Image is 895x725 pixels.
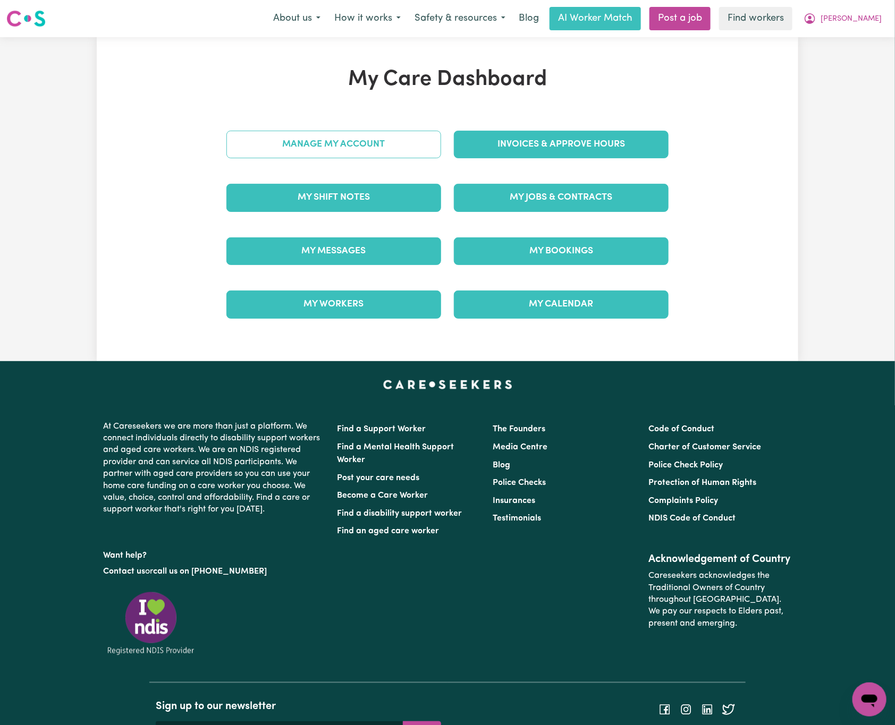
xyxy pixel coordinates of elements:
[226,131,441,158] a: Manage My Account
[719,7,792,30] a: Find workers
[337,443,454,464] a: Find a Mental Health Support Worker
[649,479,757,487] a: Protection of Human Rights
[103,567,145,576] a: Contact us
[722,705,735,713] a: Follow Careseekers on Twitter
[550,7,641,30] a: AI Worker Match
[156,700,441,713] h2: Sign up to our newsletter
[226,184,441,211] a: My Shift Notes
[337,509,462,518] a: Find a disability support worker
[649,425,715,433] a: Code of Conduct
[649,553,792,566] h2: Acknowledgement of Country
[337,425,426,433] a: Find a Support Worker
[493,425,545,433] a: The Founders
[493,514,541,523] a: Testimonials
[337,527,439,535] a: Find an aged care worker
[226,291,441,318] a: My Workers
[266,7,327,30] button: About us
[220,67,675,92] h1: My Care Dashboard
[649,443,762,451] a: Charter of Customer Service
[852,683,886,717] iframe: Button to launch messaging window
[512,7,545,30] a: Blog
[493,497,535,505] a: Insurances
[649,566,792,634] p: Careseekers acknowledges the Traditional Owners of Country throughout [GEOGRAPHIC_DATA]. We pay o...
[649,497,719,505] a: Complaints Policy
[454,131,669,158] a: Invoices & Approve Hours
[103,590,199,656] img: Registered NDIS provider
[6,9,46,28] img: Careseekers logo
[701,705,714,713] a: Follow Careseekers on LinkedIn
[153,567,267,576] a: call us on [PHONE_NUMBER]
[493,479,546,487] a: Police Checks
[454,237,669,265] a: My Bookings
[454,184,669,211] a: My Jobs & Contracts
[337,474,419,482] a: Post your care needs
[103,545,324,561] p: Want help?
[649,514,736,523] a: NDIS Code of Conduct
[658,705,671,713] a: Follow Careseekers on Facebook
[493,461,510,470] a: Blog
[103,561,324,582] p: or
[103,416,324,520] p: At Careseekers we are more than just a platform. We connect individuals directly to disability su...
[821,13,882,25] span: [PERSON_NAME]
[680,705,693,713] a: Follow Careseekers on Instagram
[226,237,441,265] a: My Messages
[649,461,723,470] a: Police Check Policy
[383,380,512,389] a: Careseekers home page
[337,491,428,500] a: Become a Care Worker
[454,291,669,318] a: My Calendar
[6,6,46,31] a: Careseekers logo
[649,7,711,30] a: Post a job
[408,7,512,30] button: Safety & resources
[327,7,408,30] button: How it works
[493,443,547,451] a: Media Centre
[797,7,889,30] button: My Account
